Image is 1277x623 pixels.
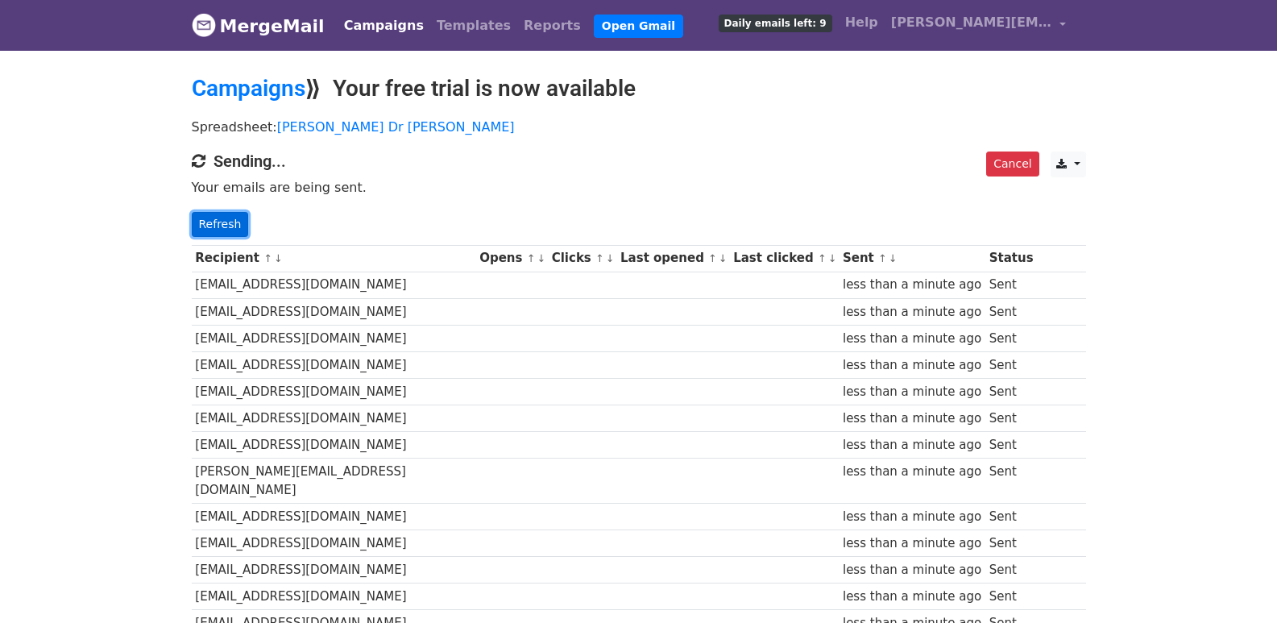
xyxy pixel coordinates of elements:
[192,118,1086,135] p: Spreadsheet:
[192,9,325,43] a: MergeMail
[192,152,1086,171] h4: Sending...
[985,584,1037,610] td: Sent
[719,15,832,32] span: Daily emails left: 9
[192,325,476,351] td: [EMAIL_ADDRESS][DOMAIN_NAME]
[985,298,1037,325] td: Sent
[430,10,517,42] a: Templates
[192,584,476,610] td: [EMAIL_ADDRESS][DOMAIN_NAME]
[885,6,1073,44] a: [PERSON_NAME][EMAIL_ADDRESS][DOMAIN_NAME]
[192,351,476,378] td: [EMAIL_ADDRESS][DOMAIN_NAME]
[338,10,430,42] a: Campaigns
[985,503,1037,530] td: Sent
[985,325,1037,351] td: Sent
[843,463,981,481] div: less than a minute ago
[192,530,476,557] td: [EMAIL_ADDRESS][DOMAIN_NAME]
[277,119,515,135] a: [PERSON_NAME] Dr [PERSON_NAME]
[985,405,1037,432] td: Sent
[192,405,476,432] td: [EMAIL_ADDRESS][DOMAIN_NAME]
[986,152,1039,177] a: Cancel
[985,557,1037,584] td: Sent
[985,459,1037,504] td: Sent
[878,252,887,264] a: ↑
[192,75,1086,102] h2: ⟫ Your free trial is now available
[985,351,1037,378] td: Sent
[843,276,981,294] div: less than a minute ago
[192,13,216,37] img: MergeMail logo
[719,252,728,264] a: ↓
[274,252,283,264] a: ↓
[843,409,981,428] div: less than a minute ago
[192,245,476,272] th: Recipient
[889,252,898,264] a: ↓
[192,379,476,405] td: [EMAIL_ADDRESS][DOMAIN_NAME]
[192,432,476,459] td: [EMAIL_ADDRESS][DOMAIN_NAME]
[843,588,981,606] div: less than a minute ago
[537,252,545,264] a: ↓
[475,245,548,272] th: Opens
[517,10,587,42] a: Reports
[839,6,885,39] a: Help
[708,252,717,264] a: ↑
[594,15,683,38] a: Open Gmail
[192,298,476,325] td: [EMAIL_ADDRESS][DOMAIN_NAME]
[843,436,981,455] div: less than a minute ago
[606,252,615,264] a: ↓
[192,179,1086,196] p: Your emails are being sent.
[1196,546,1277,623] iframe: Chat Widget
[712,6,839,39] a: Daily emails left: 9
[985,272,1037,298] td: Sent
[843,356,981,375] div: less than a minute ago
[192,272,476,298] td: [EMAIL_ADDRESS][DOMAIN_NAME]
[192,459,476,504] td: [PERSON_NAME][EMAIL_ADDRESS][DOMAIN_NAME]
[843,561,981,579] div: less than a minute ago
[985,530,1037,557] td: Sent
[891,13,1052,32] span: [PERSON_NAME][EMAIL_ADDRESS][DOMAIN_NAME]
[839,245,985,272] th: Sent
[843,330,981,348] div: less than a minute ago
[192,212,249,237] a: Refresh
[828,252,837,264] a: ↓
[843,383,981,401] div: less than a minute ago
[985,245,1037,272] th: Status
[192,75,305,102] a: Campaigns
[843,303,981,322] div: less than a minute ago
[548,245,616,272] th: Clicks
[616,245,729,272] th: Last opened
[843,508,981,526] div: less than a minute ago
[818,252,827,264] a: ↑
[595,252,604,264] a: ↑
[985,432,1037,459] td: Sent
[527,252,536,264] a: ↑
[843,534,981,553] div: less than a minute ago
[985,379,1037,405] td: Sent
[263,252,272,264] a: ↑
[192,503,476,530] td: [EMAIL_ADDRESS][DOMAIN_NAME]
[192,557,476,584] td: [EMAIL_ADDRESS][DOMAIN_NAME]
[729,245,839,272] th: Last clicked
